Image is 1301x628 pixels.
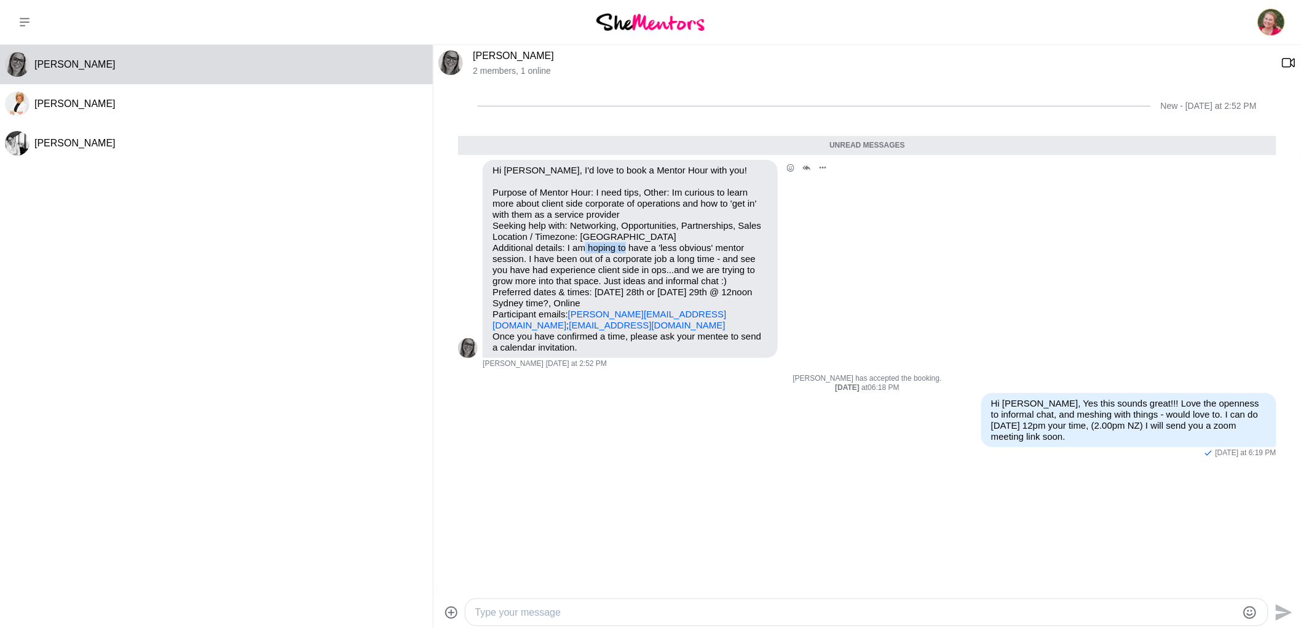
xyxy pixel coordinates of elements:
[475,605,1237,620] textarea: Type your message
[492,331,768,353] p: Once you have confirmed a time, please ask your mentee to send a calendar invitation.
[458,338,478,358] div: Charlie Clarke
[492,309,726,330] a: [PERSON_NAME][EMAIL_ADDRESS][DOMAIN_NAME]
[34,98,116,109] span: [PERSON_NAME]
[815,160,831,176] button: Open Message Actions Menu
[458,136,1276,156] div: Unread messages
[5,52,30,77] img: C
[5,92,30,116] div: Kat Millar
[5,131,30,156] img: S
[546,359,607,369] time: 2025-08-12T02:52:28.300Z
[1216,448,1276,458] time: 2025-08-12T06:19:46.292Z
[5,52,30,77] div: Charlie Clarke
[458,338,478,358] img: C
[492,165,768,176] p: Hi [PERSON_NAME], I'd love to book a Mentor Hour with you!
[569,320,726,330] a: [EMAIL_ADDRESS][DOMAIN_NAME]
[799,160,815,176] button: Open Thread
[1243,605,1257,620] button: Emoji picker
[783,160,799,176] button: Open Reaction Selector
[473,50,554,61] a: [PERSON_NAME]
[1268,598,1296,626] button: Send
[34,138,116,148] span: [PERSON_NAME]
[438,50,463,75] div: Charlie Clarke
[458,383,1276,393] div: at 06:18 PM
[835,383,861,392] strong: [DATE]
[438,50,463,75] img: C
[1257,7,1286,37] img: Rebecca Frazer
[483,359,544,369] span: [PERSON_NAME]
[458,374,1276,384] p: [PERSON_NAME] has accepted the booking.
[5,92,30,116] img: K
[34,59,116,70] span: [PERSON_NAME]
[5,131,30,156] div: Sarah Cassells
[596,14,705,30] img: She Mentors Logo
[492,187,768,331] p: Purpose of Mentor Hour: I need tips, Other: Im curious to learn more about client side corporate ...
[1161,101,1257,111] div: New - [DATE] at 2:52 PM
[991,398,1267,442] p: Hi [PERSON_NAME], Yes this sounds great!!! Love the openness to informal chat, and meshing with t...
[473,66,1271,76] p: 2 members , 1 online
